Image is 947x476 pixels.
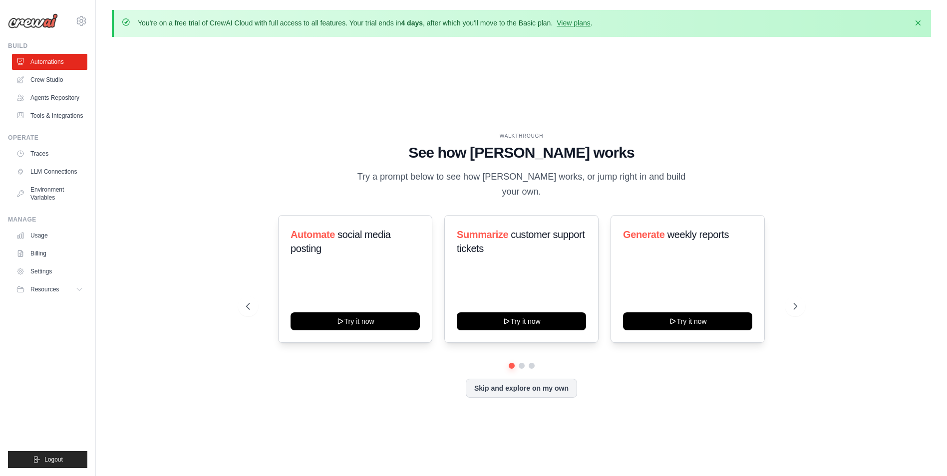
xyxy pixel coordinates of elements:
[457,229,508,240] span: Summarize
[12,90,87,106] a: Agents Repository
[291,312,420,330] button: Try it now
[557,19,590,27] a: View plans
[623,312,752,330] button: Try it now
[12,245,87,261] a: Billing
[8,13,58,28] img: Logo
[8,42,87,50] div: Build
[138,18,593,28] p: You're on a free trial of CrewAI Cloud with full access to all features. Your trial ends in , aft...
[457,229,585,254] span: customer support tickets
[8,451,87,468] button: Logout
[291,229,391,254] span: social media posting
[8,216,87,224] div: Manage
[44,456,63,464] span: Logout
[246,144,797,162] h1: See how [PERSON_NAME] works
[291,229,335,240] span: Automate
[457,312,586,330] button: Try it now
[30,285,59,293] span: Resources
[12,228,87,243] a: Usage
[667,229,729,240] span: weekly reports
[8,134,87,142] div: Operate
[12,182,87,206] a: Environment Variables
[246,132,797,140] div: WALKTHROUGH
[466,379,577,398] button: Skip and explore on my own
[12,146,87,162] a: Traces
[12,72,87,88] a: Crew Studio
[354,170,689,199] p: Try a prompt below to see how [PERSON_NAME] works, or jump right in and build your own.
[12,164,87,180] a: LLM Connections
[12,54,87,70] a: Automations
[401,19,423,27] strong: 4 days
[623,229,665,240] span: Generate
[12,108,87,124] a: Tools & Integrations
[12,281,87,297] button: Resources
[12,263,87,279] a: Settings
